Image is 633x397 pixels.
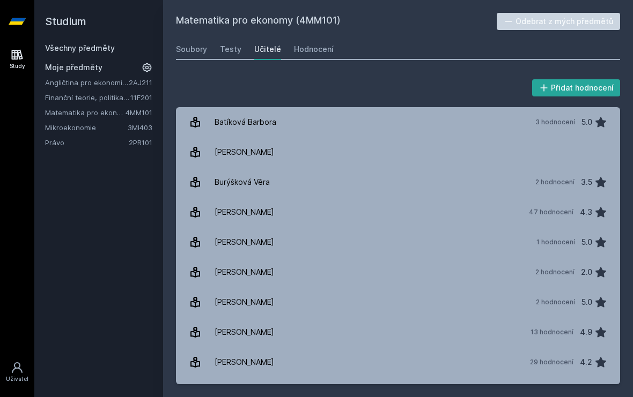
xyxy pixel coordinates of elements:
[582,291,592,313] div: 5.0
[532,79,621,96] button: Přidat hodnocení
[535,268,575,276] div: 2 hodnocení
[580,201,592,223] div: 4.3
[176,137,620,167] a: [PERSON_NAME]
[130,93,152,102] a: 11F201
[45,107,126,118] a: Matematika pro ekonomy
[176,347,620,377] a: [PERSON_NAME] 29 hodnocení 4.2
[294,39,334,60] a: Hodnocení
[176,287,620,317] a: [PERSON_NAME] 2 hodnocení 5.0
[580,321,592,343] div: 4.9
[176,13,497,30] h2: Matematika pro ekonomy (4MM101)
[215,231,274,253] div: [PERSON_NAME]
[220,44,241,55] div: Testy
[215,111,276,133] div: Batíková Barbora
[294,44,334,55] div: Hodnocení
[45,137,129,148] a: Právo
[6,375,28,383] div: Uživatel
[45,77,129,88] a: Angličtina pro ekonomická studia 1 (B2/C1)
[220,39,241,60] a: Testy
[45,62,102,73] span: Moje předměty
[530,358,573,366] div: 29 hodnocení
[529,208,573,216] div: 47 hodnocení
[497,13,621,30] button: Odebrat z mých předmětů
[176,44,207,55] div: Soubory
[2,356,32,388] a: Uživatel
[535,178,575,186] div: 2 hodnocení
[129,138,152,147] a: 2PR101
[581,261,592,283] div: 2.0
[215,171,270,193] div: Burýšková Věra
[176,167,620,197] a: Burýšková Věra 2 hodnocení 3.5
[45,122,128,133] a: Mikroekonomie
[581,171,592,193] div: 3.5
[128,123,152,132] a: 3MI403
[531,328,573,336] div: 13 hodnocení
[215,261,274,283] div: [PERSON_NAME]
[535,118,575,126] div: 3 hodnocení
[254,44,281,55] div: Učitelé
[126,108,152,117] a: 4MM101
[536,298,575,306] div: 2 hodnocení
[176,39,207,60] a: Soubory
[176,317,620,347] a: [PERSON_NAME] 13 hodnocení 4.9
[176,227,620,257] a: [PERSON_NAME] 1 hodnocení 5.0
[45,43,115,53] a: Všechny předměty
[215,351,274,373] div: [PERSON_NAME]
[215,321,274,343] div: [PERSON_NAME]
[536,238,575,246] div: 1 hodnocení
[580,351,592,373] div: 4.2
[582,231,592,253] div: 5.0
[176,107,620,137] a: Batíková Barbora 3 hodnocení 5.0
[129,78,152,87] a: 2AJ211
[215,291,274,313] div: [PERSON_NAME]
[2,43,32,76] a: Study
[582,111,592,133] div: 5.0
[254,39,281,60] a: Učitelé
[176,257,620,287] a: [PERSON_NAME] 2 hodnocení 2.0
[10,62,25,70] div: Study
[215,141,274,163] div: [PERSON_NAME]
[45,92,130,103] a: Finanční teorie, politika a instituce
[215,201,274,223] div: [PERSON_NAME]
[176,197,620,227] a: [PERSON_NAME] 47 hodnocení 4.3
